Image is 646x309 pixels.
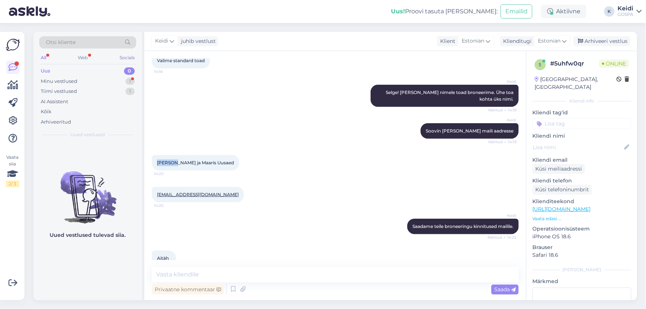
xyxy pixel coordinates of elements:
div: Web [77,53,90,63]
span: Keidi [489,79,516,84]
span: Nähtud ✓ 14:19 [488,139,516,145]
span: Saadame teile broneeringu kinnitused mailile. [412,224,513,229]
span: Saada [494,286,516,293]
div: Arhiveeritud [41,118,71,126]
div: juhib vestlust [178,37,216,45]
div: Küsi telefoninumbrit [532,185,592,195]
div: [PERSON_NAME] [532,266,631,273]
span: Aitäh [157,255,169,261]
a: [URL][DOMAIN_NAME] [532,206,590,212]
div: [GEOGRAPHIC_DATA], [GEOGRAPHIC_DATA] [535,75,616,91]
div: Tiimi vestlused [41,88,77,95]
div: Vaata siia [6,154,19,187]
div: Kliendi info [532,98,631,104]
p: Uued vestlused tulevad siia. [50,231,126,239]
div: 0 [124,67,135,75]
span: Otsi kliente [46,38,76,46]
div: AI Assistent [41,98,68,105]
span: Keidi [155,37,168,45]
div: Minu vestlused [41,78,77,85]
span: Nähtud ✓ 14:22 [488,235,516,240]
div: 1 [125,78,135,85]
div: Proovi tasuta [PERSON_NAME]: [391,7,498,16]
span: Uued vestlused [71,131,105,138]
div: Arhiveeri vestlus [573,36,630,46]
p: Klienditeekond [532,198,631,205]
p: Brauser [532,243,631,251]
p: Safari 18.6 [532,251,631,259]
a: KeidiGOSPA [617,6,642,17]
span: Nähtud ✓ 14:19 [488,107,516,113]
div: 1 [125,88,135,95]
div: Uus [41,67,50,75]
span: 14:20 [154,171,182,177]
button: Emailid [501,4,532,19]
p: Operatsioonisüsteem [532,225,631,233]
p: Kliendi nimi [532,132,631,140]
span: [PERSON_NAME] ja Maaris Uusaed [157,160,234,165]
img: No chats [33,158,142,225]
span: Soovin [PERSON_NAME] maili aadresse [426,128,513,134]
span: 5 [539,62,542,67]
p: Märkmed [532,278,631,285]
div: Klient [437,37,455,45]
input: Lisa nimi [533,143,623,151]
div: Klienditugi [500,37,532,45]
div: GOSPA [617,11,633,17]
p: Vaata edasi ... [532,215,631,222]
div: Keidi [617,6,633,11]
span: 14:18 [154,69,182,74]
img: Askly Logo [6,38,20,52]
span: Online [599,60,629,68]
div: All [39,53,48,63]
span: Estonian [538,37,560,45]
span: Valime standard toad [157,58,205,63]
p: Kliendi tag'id [532,109,631,117]
span: Estonian [462,37,484,45]
div: Socials [118,53,136,63]
div: Aktiivne [541,5,586,18]
b: Uus! [391,8,405,15]
span: Keidi [489,117,516,123]
div: # 5uhfw0qr [550,59,599,68]
div: Kõik [41,108,51,115]
p: Kliendi telefon [532,177,631,185]
input: Lisa tag [532,118,631,129]
span: Keidi [489,213,516,218]
p: iPhone OS 18.6 [532,233,631,241]
div: Küsi meiliaadressi [532,164,585,174]
span: Selge! [PERSON_NAME] nimele toad broneerime. Ühe toa kohta üks nimi. [386,90,515,102]
p: Kliendi email [532,156,631,164]
div: 2 / 3 [6,181,19,187]
div: Privaatne kommentaar [152,285,224,295]
a: [EMAIL_ADDRESS][DOMAIN_NAME] [157,192,239,197]
div: K [604,6,615,17]
span: 14:20 [154,203,182,208]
